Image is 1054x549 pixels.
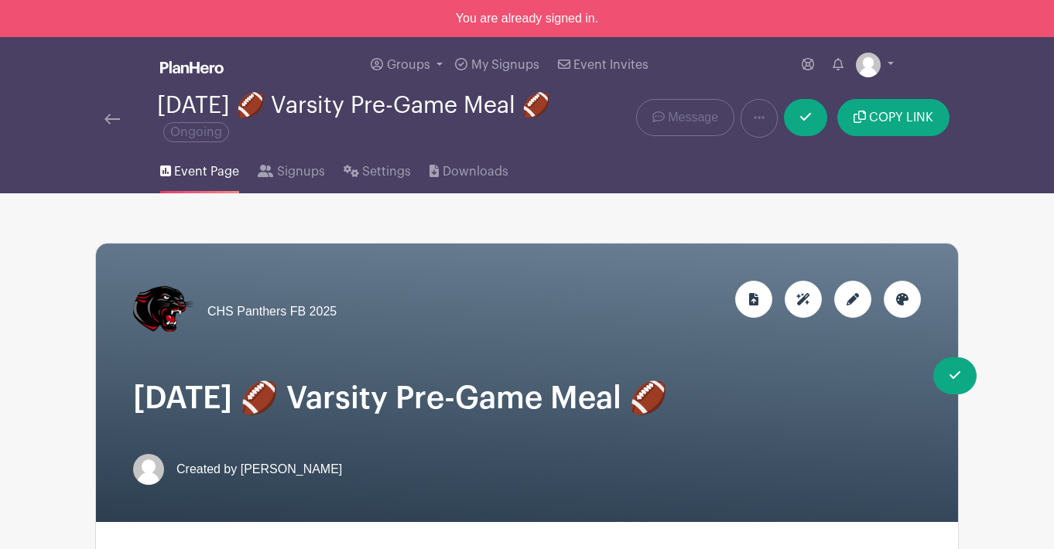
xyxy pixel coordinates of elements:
[277,162,325,181] span: Signups
[160,61,224,73] img: logo_white-6c42ec7e38ccf1d336a20a19083b03d10ae64f83f12c07503d8b9e83406b4c7d.svg
[157,93,577,144] div: [DATE] 🏈 Varsity Pre-Game Meal 🏈
[837,99,950,136] button: COPY LINK
[573,59,648,71] span: Event Invites
[364,37,449,93] a: Groups
[387,59,430,71] span: Groups
[207,302,337,321] span: CHS Panthers FB 2025
[362,162,411,181] span: Settings
[552,37,655,93] a: Event Invites
[176,460,342,479] span: Created by [PERSON_NAME]
[163,122,229,142] span: Ongoing
[856,53,881,77] img: default-ce2991bfa6775e67f084385cd625a349d9dcbb7a52a09fb2fda1e96e2d18dcdb.png
[133,281,337,343] a: CHS Panthers FB 2025
[471,59,539,71] span: My Signups
[104,114,120,124] img: back-arrow-29a5d9b10d5bd6ae65dc969a981735edf675c4d7a1fe02e03b50dbd4ba3cdb55.svg
[668,108,718,127] span: Message
[869,111,933,124] span: COPY LINK
[443,162,508,181] span: Downloads
[636,99,734,136] a: Message
[344,144,411,193] a: Settings
[174,162,239,181] span: Event Page
[133,380,921,417] h1: [DATE] 🏈 Varsity Pre-Game Meal 🏈
[429,144,508,193] a: Downloads
[160,144,239,193] a: Event Page
[449,37,545,93] a: My Signups
[258,144,324,193] a: Signups
[133,281,195,343] img: PantherBlankBackground.png
[133,454,164,485] img: default-ce2991bfa6775e67f084385cd625a349d9dcbb7a52a09fb2fda1e96e2d18dcdb.png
